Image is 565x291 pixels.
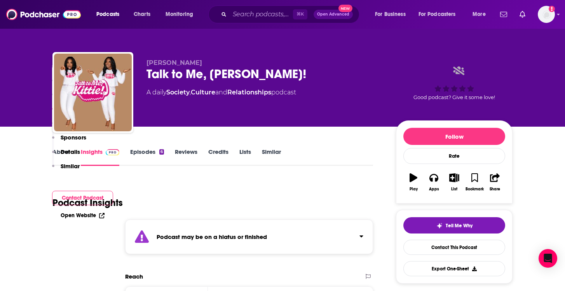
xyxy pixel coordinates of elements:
button: Similar [52,162,80,177]
span: For Business [375,9,406,20]
div: Rate [403,148,505,164]
section: Click to expand status details [125,220,373,254]
span: [PERSON_NAME] [146,59,202,66]
p: Details [61,148,80,155]
span: For Podcasters [419,9,456,20]
button: Play [403,168,424,196]
a: Culture [191,89,215,96]
div: Apps [429,187,439,192]
button: Details [52,148,80,162]
button: tell me why sparkleTell Me Why [403,217,505,233]
h2: Reach [125,273,143,280]
div: Share [490,187,500,192]
div: A daily podcast [146,88,296,97]
img: tell me why sparkle [436,223,443,229]
div: 6 [159,149,164,155]
span: Open Advanced [317,12,349,16]
button: Apps [424,168,444,196]
svg: Add a profile image [549,6,555,12]
span: and [215,89,227,96]
img: Podchaser - Follow, Share and Rate Podcasts [6,7,81,22]
a: Relationships [227,89,271,96]
button: open menu [413,8,467,21]
div: Open Intercom Messenger [539,249,557,268]
span: Logged in as lrenschler [538,6,555,23]
img: Talk to Me, Kittie! [54,54,132,131]
a: Society [166,89,190,96]
span: , [190,89,191,96]
div: List [451,187,457,192]
button: open menu [91,8,129,21]
span: Tell Me Why [446,223,473,229]
a: Episodes6 [130,148,164,166]
button: Follow [403,128,505,145]
button: open menu [160,8,203,21]
img: User Profile [538,6,555,23]
p: Similar [61,162,80,170]
span: Podcasts [96,9,119,20]
a: Lists [239,148,251,166]
a: Show notifications dropdown [516,8,528,21]
a: Reviews [175,148,197,166]
span: New [338,5,352,12]
div: Play [410,187,418,192]
button: Export One-Sheet [403,261,505,276]
button: Share [485,168,505,196]
button: Show profile menu [538,6,555,23]
button: open menu [467,8,495,21]
strong: Podcast may be on a hiatus or finished [157,233,267,240]
div: Bookmark [466,187,484,192]
span: Monitoring [166,9,193,20]
a: Charts [129,8,155,21]
input: Search podcasts, credits, & more... [230,8,293,21]
span: More [473,9,486,20]
button: Open AdvancedNew [314,10,353,19]
a: Credits [208,148,228,166]
button: Bookmark [464,168,485,196]
button: open menu [370,8,415,21]
a: Show notifications dropdown [497,8,510,21]
span: Charts [134,9,150,20]
div: Good podcast? Give it some love! [396,59,513,107]
a: Similar [262,148,281,166]
span: Good podcast? Give it some love! [413,94,495,100]
button: Contact Podcast [52,191,113,205]
button: List [444,168,464,196]
a: Open Website [61,212,105,219]
div: Search podcasts, credits, & more... [216,5,367,23]
span: ⌘ K [293,9,307,19]
a: Contact This Podcast [403,240,505,255]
